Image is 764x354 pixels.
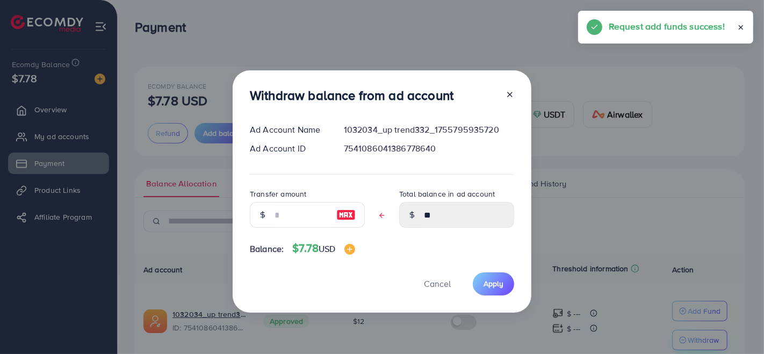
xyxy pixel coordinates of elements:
img: image [344,244,355,255]
h4: $7.78 [292,242,355,255]
h3: Withdraw balance from ad account [250,88,453,103]
div: Ad Account Name [241,124,335,136]
img: image [336,208,356,221]
button: Apply [473,272,514,295]
div: 1032034_up trend332_1755795935720 [335,124,523,136]
div: Ad Account ID [241,142,335,155]
span: Balance: [250,243,284,255]
h5: Request add funds success! [609,19,725,33]
span: USD [319,243,335,255]
div: 7541086041386778640 [335,142,523,155]
label: Transfer amount [250,189,306,199]
span: Apply [484,278,503,289]
iframe: Chat [718,306,756,346]
label: Total balance in ad account [399,189,495,199]
button: Cancel [410,272,464,295]
span: Cancel [424,278,451,290]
